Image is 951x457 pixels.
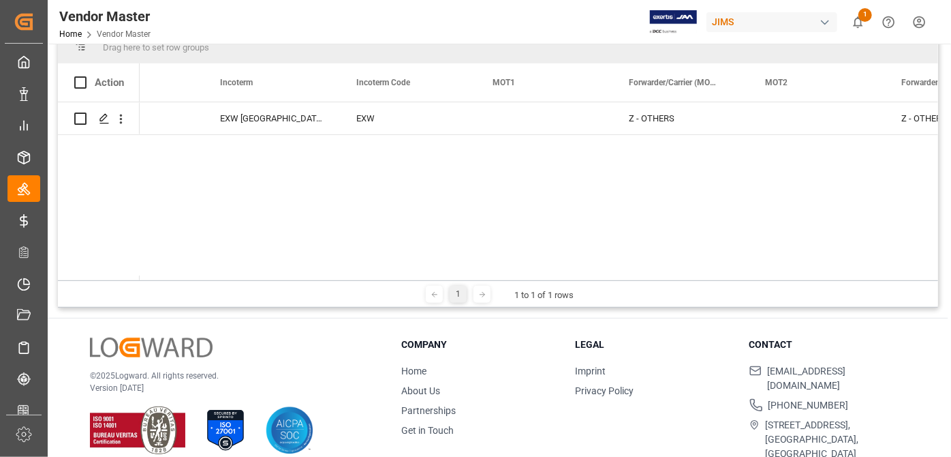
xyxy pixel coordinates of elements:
[90,407,185,454] img: ISO 9001 & ISO 14001 Certification
[401,366,426,377] a: Home
[95,76,124,89] div: Action
[706,12,837,32] div: JIMS
[768,398,849,413] span: [PHONE_NUMBER]
[765,78,788,87] span: MOT2
[576,338,732,352] h3: Legal
[576,366,606,377] a: Imprint
[401,425,454,436] a: Get in Touch
[90,382,367,394] p: Version [DATE]
[401,405,456,416] a: Partnerships
[873,7,904,38] button: Help Center
[401,338,558,352] h3: Company
[650,10,697,34] img: Exertis%20JAM%20-%20Email%20Logo.jpg_1722504956.jpg
[58,102,140,135] div: Press SPACE to select this row.
[59,29,82,39] a: Home
[401,385,440,396] a: About Us
[90,338,213,357] img: Logward Logo
[576,385,634,396] a: Privacy Policy
[204,102,340,134] div: EXW [GEOGRAPHIC_DATA] [GEOGRAPHIC_DATA] [GEOGRAPHIC_DATA]
[629,78,720,87] span: Forwarder/Carrier (MOT1)
[749,338,906,352] h3: Contact
[450,286,467,303] div: 1
[706,9,843,35] button: JIMS
[493,78,515,87] span: MOT1
[266,407,313,454] img: AICPA SOC
[340,102,476,134] div: EXW
[220,78,253,87] span: Incoterm
[858,8,872,22] span: 1
[59,6,151,27] div: Vendor Master
[90,370,367,382] p: © 2025 Logward. All rights reserved.
[103,42,209,53] span: Drag here to set row groups
[767,364,906,393] span: [EMAIL_ADDRESS][DOMAIN_NAME]
[843,7,873,38] button: show 1 new notifications
[356,78,410,87] span: Incoterm Code
[514,289,574,302] div: 1 to 1 of 1 rows
[202,407,249,454] img: ISO 27001 Certification
[629,103,732,134] div: Z - OTHERS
